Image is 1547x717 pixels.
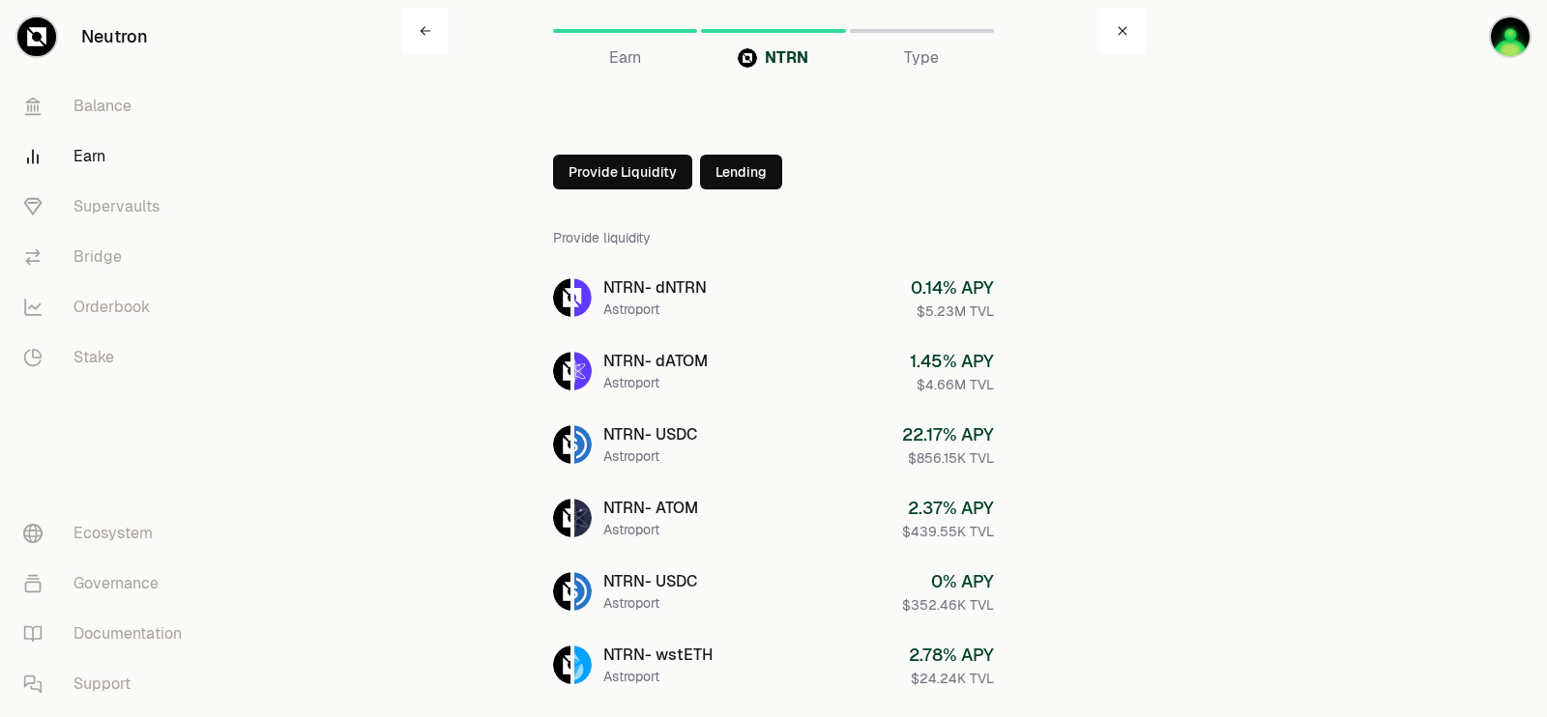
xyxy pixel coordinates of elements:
div: Astroport [603,667,713,686]
a: Orderbook [8,282,209,332]
a: Documentation [8,609,209,659]
div: NTRN - wstETH [603,644,713,667]
a: Earn [553,8,697,54]
img: NTRN [553,499,570,537]
button: Provide Liquidity [553,155,692,189]
a: NTRNwstETHNTRN- wstETHAstroport2.78% APY$24.24K TVL [538,630,1009,700]
img: ATOM [574,499,592,537]
div: Astroport [603,373,708,392]
a: NTRNUSDCNTRN- USDCAstroport22.17% APY$856.15K TVL [538,410,1009,479]
div: NTRN - ATOM [603,497,698,520]
a: Support [8,659,209,709]
img: NTRN [553,278,570,317]
span: Earn [609,46,641,70]
div: Astroport [603,593,697,613]
a: Supervaults [8,182,209,232]
div: $352.46K TVL [902,595,994,615]
a: NTRNdNTRNNTRN- dNTRNAstroport0.14% APY$5.23M TVL [538,263,1009,332]
div: NTRN - dATOM [603,350,708,373]
div: $856.15K TVL [902,448,994,468]
a: NTRNdATOMNTRN- dATOMAstroport1.45% APY$4.66M TVL [538,336,1009,406]
div: $24.24K TVL [909,669,994,688]
img: NTRN [553,352,570,390]
div: 1.45 % APY [910,348,994,375]
div: 0.14 % APY [911,274,994,301]
img: USDC [574,572,592,611]
img: NTRN [553,425,570,464]
div: $439.55K TVL [902,522,994,541]
div: $4.66M TVL [910,375,994,394]
img: NTRN [738,48,757,68]
a: NTRNATOMNTRN- ATOMAstroport2.37% APY$439.55K TVL [538,483,1009,553]
a: Balance [8,81,209,131]
div: Astroport [603,520,698,539]
a: Ecosystem [8,508,209,559]
div: 2.78 % APY [909,642,994,669]
span: Type [904,46,939,70]
div: 0 % APY [902,568,994,595]
a: Governance [8,559,209,609]
a: NTRNUSDCNTRN- USDCAstroport0% APY$352.46K TVL [538,557,1009,626]
div: 22.17 % APY [902,421,994,448]
a: Earn [8,131,209,182]
a: Stake [8,332,209,383]
div: NTRN - USDC [603,423,697,446]
div: 2.37 % APY [902,495,994,522]
img: dATOM [574,352,592,390]
div: Provide liquidity [553,213,994,263]
div: $5.23M TVL [911,301,994,321]
div: NTRN - USDC [603,570,697,593]
img: NTRN [553,572,570,611]
a: Bridge [8,232,209,282]
img: wstETH [574,645,592,684]
span: NTRN [765,46,808,70]
div: NTRN - dNTRN [603,276,707,300]
img: NTRN [553,645,570,684]
button: Lending [700,155,782,189]
img: USDC [574,425,592,464]
div: Astroport [603,446,697,466]
a: NTRNNTRN [701,8,845,54]
div: Astroport [603,300,707,319]
img: ggn [1491,17,1530,56]
img: dNTRN [574,278,592,317]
